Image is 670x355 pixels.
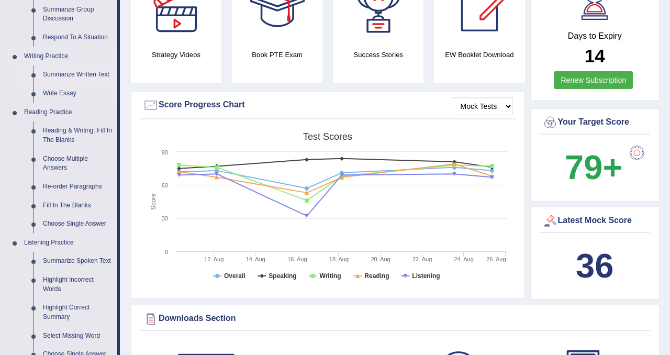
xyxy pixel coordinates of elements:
tspan: Score [150,193,157,210]
tspan: Test scores [303,131,352,142]
text: 60 [162,182,168,188]
div: Latest Mock Score [542,213,648,229]
a: Summarize Group Discussion [38,1,117,28]
tspan: Reading [364,272,389,280]
a: Renew Subscription [554,71,633,89]
b: 14 [585,46,605,66]
text: 0 [165,249,168,255]
tspan: Writing [320,272,341,280]
tspan: 16. Aug [287,256,307,262]
a: Summarize Written Text [38,65,117,84]
a: Highlight Incorrect Words [38,271,117,298]
a: Re-order Paragraphs [38,177,117,196]
a: Respond To A Situation [38,28,117,47]
a: Fill In The Blanks [38,196,117,215]
tspan: 14. Aug [246,256,265,262]
a: Select Missing Word [38,327,117,346]
tspan: Listening [412,272,440,280]
tspan: Speaking [269,272,296,280]
tspan: 22. Aug [412,256,432,262]
div: Score Progress Chart [143,97,513,113]
h4: Success Stories [333,49,423,60]
h4: EW Booklet Download [434,49,524,60]
text: 30 [162,215,168,221]
tspan: 24. Aug [454,256,474,262]
a: Choose Multiple Answers [38,150,117,177]
div: Downloads Section [143,311,647,327]
h4: Book PTE Exam [232,49,322,60]
tspan: 26. Aug [486,256,506,262]
a: Write Essay [38,84,117,103]
b: 36 [576,247,613,285]
a: Summarize Spoken Text [38,252,117,271]
tspan: Overall [224,272,245,280]
a: Writing Practice [19,47,117,66]
text: 90 [162,149,168,156]
h4: Days to Expiry [542,31,648,41]
a: Reading Practice [19,103,117,122]
a: Choose Single Answer [38,215,117,234]
div: Your Target Score [542,115,648,130]
tspan: 12. Aug [204,256,224,262]
b: 79+ [565,148,622,186]
h4: Strategy Videos [131,49,221,60]
tspan: 20. Aug [371,256,390,262]
a: Listening Practice [19,234,117,252]
tspan: 18. Aug [329,256,349,262]
a: Reading & Writing: Fill In The Blanks [38,121,117,149]
a: Highlight Correct Summary [38,298,117,326]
